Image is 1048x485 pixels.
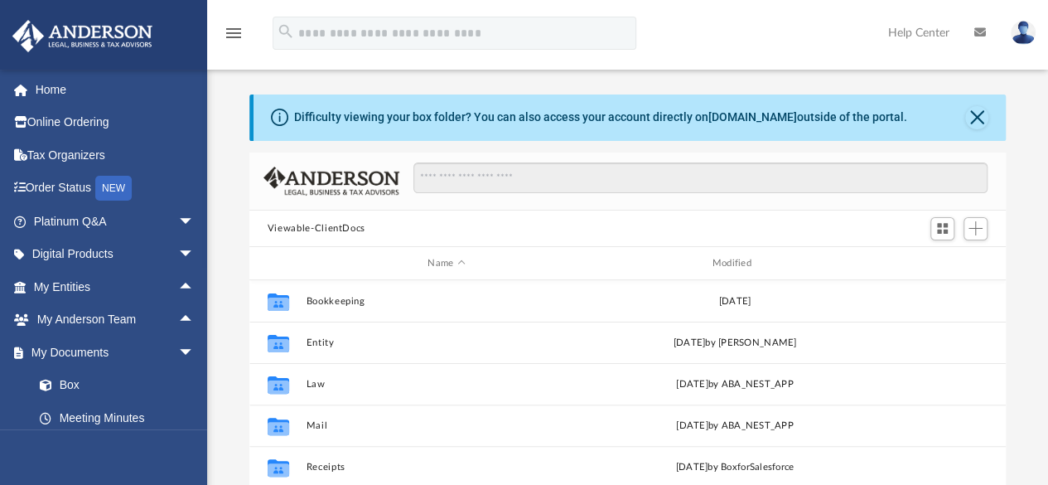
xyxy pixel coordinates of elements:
button: Viewable-ClientDocs [268,221,365,236]
span: arrow_drop_up [178,270,211,304]
div: Difficulty viewing your box folder? You can also access your account directly on outside of the p... [294,109,907,126]
button: Add [963,217,988,240]
a: My Anderson Teamarrow_drop_up [12,303,211,337]
div: id [257,256,298,271]
div: NEW [95,176,132,201]
a: menu [224,32,244,43]
a: Meeting Minutes [23,401,211,434]
img: Anderson Advisors Platinum Portal [7,20,157,52]
img: User Pic [1011,21,1036,45]
button: Close [965,106,988,129]
a: My Entitiesarrow_drop_up [12,270,220,303]
button: Switch to Grid View [930,217,955,240]
button: Entity [306,337,587,348]
a: My Documentsarrow_drop_down [12,336,211,369]
div: Modified [594,256,876,271]
a: [DOMAIN_NAME] [708,110,797,124]
a: Platinum Q&Aarrow_drop_down [12,205,220,238]
input: Search files and folders [413,162,988,194]
div: id [882,256,998,271]
i: menu [224,23,244,43]
span: arrow_drop_down [178,205,211,239]
div: [DATE] by ABA_NEST_APP [594,377,875,392]
a: Order StatusNEW [12,172,220,206]
a: Box [23,369,203,402]
span: arrow_drop_up [178,303,211,337]
a: Digital Productsarrow_drop_down [12,238,220,271]
div: Name [305,256,587,271]
button: Law [306,379,587,390]
i: search [277,22,295,41]
div: [DATE] [594,294,875,309]
div: [DATE] by [PERSON_NAME] [594,336,875,351]
span: arrow_drop_down [178,336,211,370]
button: Bookkeeping [306,296,587,307]
div: [DATE] by BoxforSalesforce [594,460,875,475]
a: Online Ordering [12,106,220,139]
button: Receipts [306,462,587,473]
button: Mail [306,420,587,431]
a: Home [12,73,220,106]
div: [DATE] by ABA_NEST_APP [594,419,875,434]
span: arrow_drop_down [178,238,211,272]
a: Tax Organizers [12,138,220,172]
